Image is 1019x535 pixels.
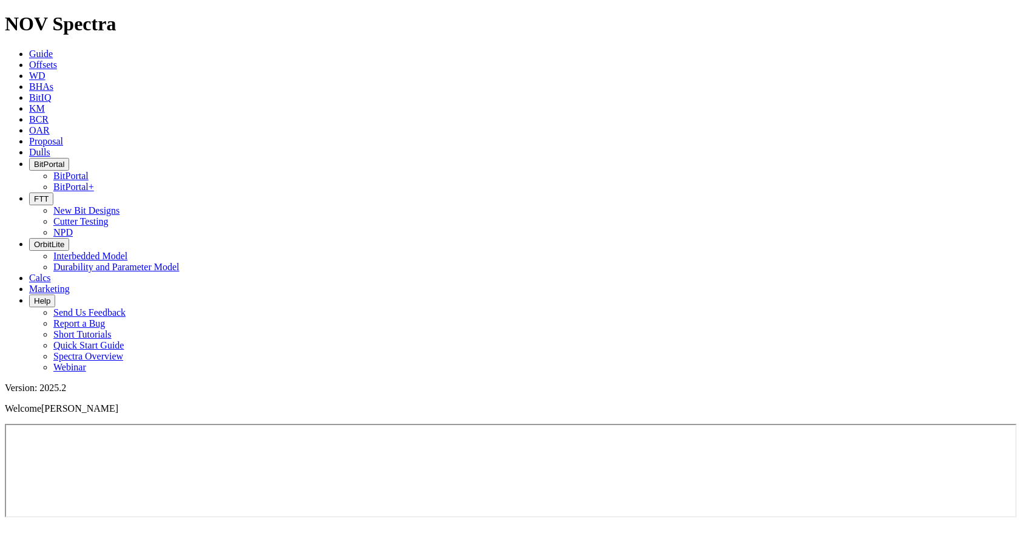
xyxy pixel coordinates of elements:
span: BitPortal [34,160,64,169]
a: New Bit Designs [53,205,119,216]
button: BitPortal [29,158,69,171]
a: BitPortal [53,171,89,181]
span: Help [34,296,50,305]
a: NPD [53,227,73,237]
button: FTT [29,193,53,205]
button: OrbitLite [29,238,69,251]
h1: NOV Spectra [5,13,1014,35]
a: Durability and Parameter Model [53,262,180,272]
a: Offsets [29,60,57,70]
span: [PERSON_NAME] [41,403,118,414]
a: WD [29,70,45,81]
a: BitPortal+ [53,182,94,192]
a: Calcs [29,273,51,283]
a: Interbedded Model [53,251,127,261]
a: BHAs [29,81,53,92]
a: OAR [29,125,50,135]
a: KM [29,103,45,114]
a: Quick Start Guide [53,340,124,350]
span: FTT [34,194,49,203]
a: Dulls [29,147,50,157]
span: OrbitLite [34,240,64,249]
a: Cutter Testing [53,216,109,227]
button: Help [29,295,55,307]
div: Version: 2025.2 [5,383,1014,394]
a: Report a Bug [53,318,105,329]
a: Marketing [29,284,70,294]
a: Short Tutorials [53,329,112,339]
a: Proposal [29,136,63,146]
a: Send Us Feedback [53,307,126,318]
a: Guide [29,49,53,59]
p: Welcome [5,403,1014,414]
a: Webinar [53,362,86,372]
a: BitIQ [29,92,51,103]
a: BCR [29,114,49,124]
a: Spectra Overview [53,351,123,361]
